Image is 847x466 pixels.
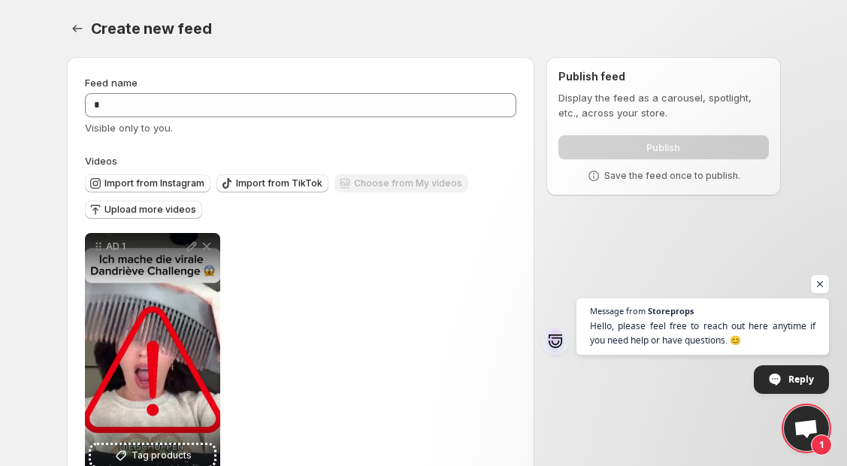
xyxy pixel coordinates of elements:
[648,307,694,315] span: Storeprops
[590,319,815,347] span: Hello, please feel free to reach out here anytime if you need help or have questions. 😊
[85,174,210,192] button: Import from Instagram
[132,448,192,463] span: Tag products
[236,177,322,189] span: Import from TikTok
[104,204,196,216] span: Upload more videos
[91,445,214,466] button: Tag products
[85,155,117,167] span: Videos
[784,406,829,451] div: Open chat
[558,69,768,84] h2: Publish feed
[590,307,646,315] span: Message from
[91,20,212,38] span: Create new feed
[67,18,88,39] button: Settings
[788,366,814,392] span: Reply
[811,434,832,455] span: 1
[216,174,328,192] button: Import from TikTok
[85,122,173,134] span: Visible only to you.
[106,241,184,253] p: AD 1
[104,177,204,189] span: Import from Instagram
[85,77,138,89] span: Feed name
[85,201,202,219] button: Upload more videos
[558,90,768,120] p: Display the feed as a carousel, spotlight, etc., across your store.
[604,170,740,182] p: Save the feed once to publish.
